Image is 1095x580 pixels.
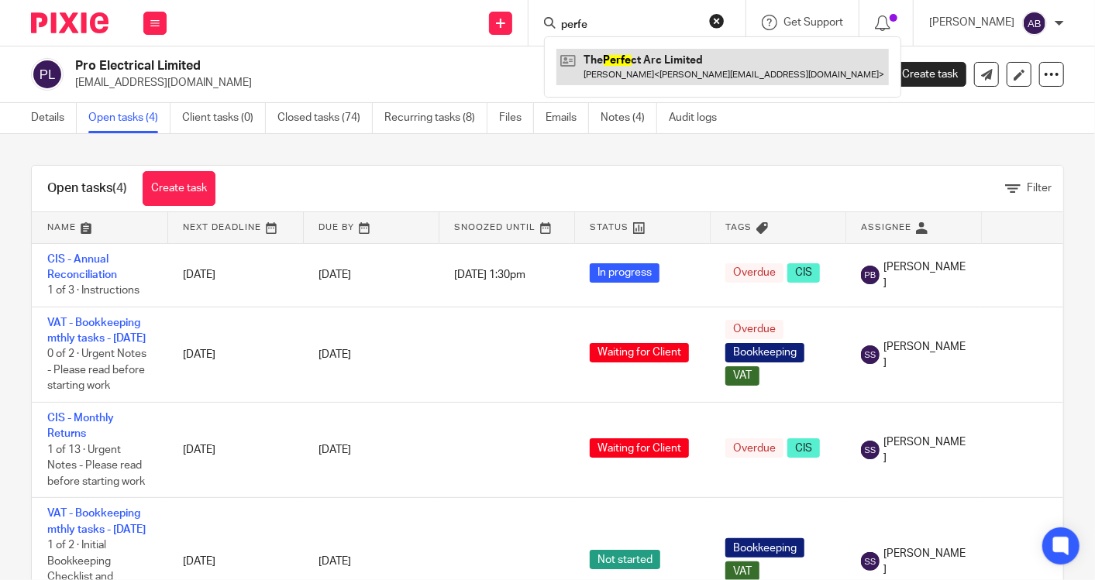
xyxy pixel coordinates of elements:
img: Pixie [31,12,108,33]
img: svg%3E [861,441,880,459]
span: [DATE] 1:30pm [454,269,525,280]
span: [DATE] [319,444,351,455]
img: svg%3E [1022,11,1047,36]
span: CIS [787,438,820,458]
span: Tags [726,223,752,232]
a: CIS - Monthly Returns [47,413,114,439]
p: [EMAIL_ADDRESS][DOMAIN_NAME] [75,75,853,91]
a: Create task [143,171,215,206]
span: Filter [1027,183,1052,194]
a: Notes (4) [601,103,657,133]
span: Bookkeeping [725,343,804,362]
img: svg%3E [861,552,880,571]
td: [DATE] [167,403,303,498]
span: 1 of 13 · Urgent Notes - Please read before starting work [47,444,145,487]
span: [DATE] [319,556,351,567]
button: Clear [709,13,725,29]
span: [PERSON_NAME] [883,546,966,578]
span: [DATE] [319,349,351,360]
span: Get Support [783,17,843,28]
td: [DATE] [167,307,303,402]
span: Status [591,223,629,232]
a: Files [499,103,534,133]
span: Overdue [725,320,783,339]
span: Snoozed Until [455,223,536,232]
span: Overdue [725,438,783,458]
span: Bookkeeping [725,538,804,558]
span: (4) [112,182,127,194]
span: Not started [590,550,660,569]
a: Audit logs [669,103,728,133]
a: Create task [876,62,966,87]
span: Waiting for Client [590,343,689,362]
span: 1 of 3 · Instructions [47,285,139,296]
a: VAT - Bookkeeping mthly tasks - [DATE] [47,508,146,534]
a: Emails [546,103,589,133]
span: [DATE] [319,269,351,280]
a: Open tasks (4) [88,103,170,133]
span: [PERSON_NAME] [883,434,966,466]
span: CIS [787,263,820,283]
span: [PERSON_NAME] [883,339,966,371]
span: VAT [725,366,759,386]
h1: Open tasks [47,180,127,197]
img: svg%3E [31,58,64,91]
span: Waiting for Client [590,438,689,458]
input: Search [560,19,699,33]
h2: Pro Electrical Limited [75,58,697,74]
a: Recurring tasks (8) [384,103,487,133]
a: VAT - Bookkeeping mthly tasks - [DATE] [47,317,146,344]
span: 0 of 2 · Urgent Notes - Please read before starting work [47,349,146,392]
a: Closed tasks (74) [277,103,373,133]
a: Details [31,103,77,133]
span: Overdue [725,263,783,283]
p: [PERSON_NAME] [929,15,1014,30]
span: In progress [590,263,659,283]
span: [PERSON_NAME] [883,259,966,291]
a: CIS - Annual Reconciliation [47,254,117,280]
a: Client tasks (0) [182,103,266,133]
td: [DATE] [167,243,303,307]
img: svg%3E [861,266,880,284]
img: svg%3E [861,345,880,364]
